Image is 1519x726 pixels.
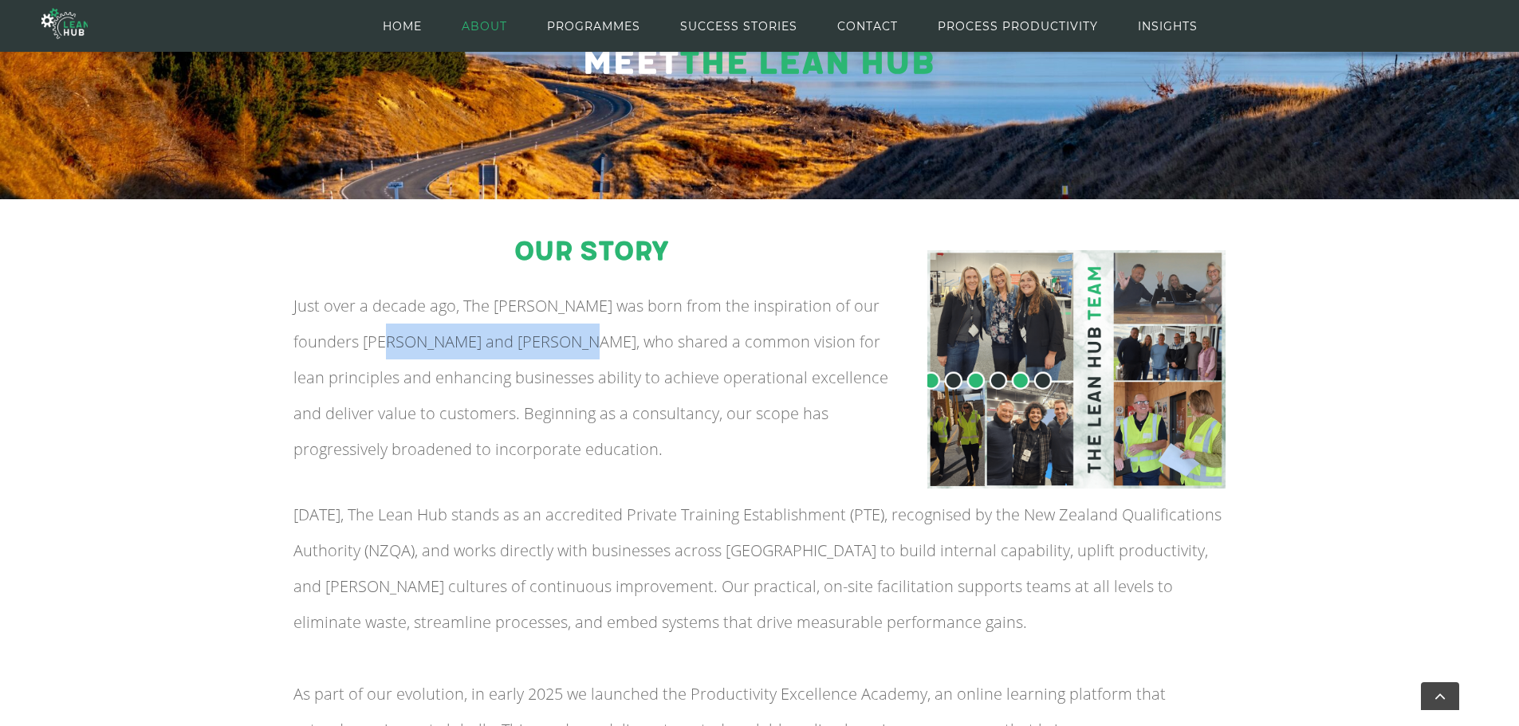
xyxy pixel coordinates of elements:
span: Just over a decade ago, The [PERSON_NAME] was born from the inspiration of our founders [PERSON_N... [293,295,888,460]
span: our story [514,236,668,268]
span: Meet [582,43,679,84]
span: [DATE], The Lean Hub stands as an accredited Private Training Establishment (PTE), recognised by ... [293,504,1222,633]
img: The Lean Hub | Optimising productivity with Lean Logo [41,2,88,45]
img: The Lean Hub Team vs 2 [927,250,1226,489]
span: The Lean Hub [679,43,934,84]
